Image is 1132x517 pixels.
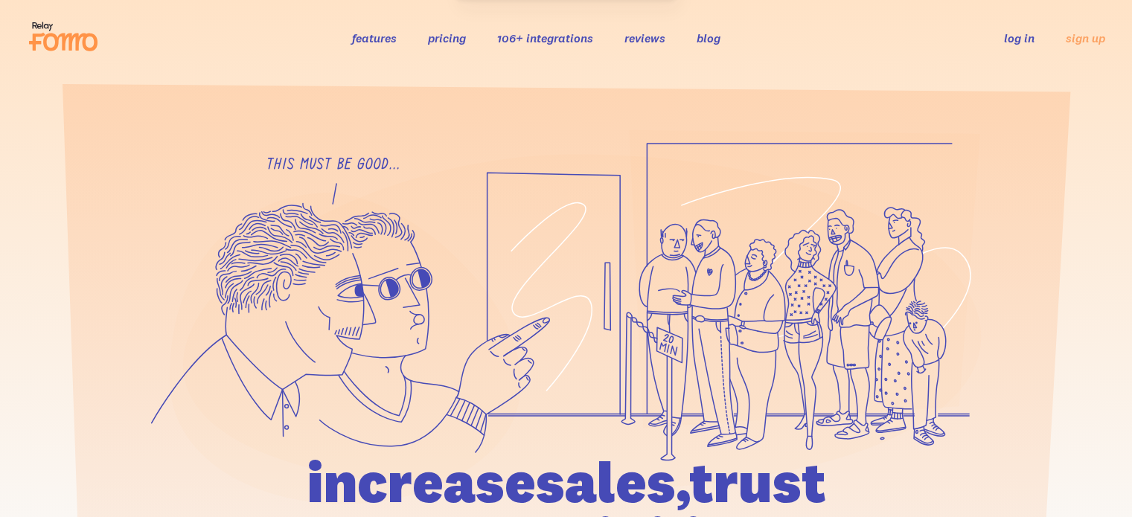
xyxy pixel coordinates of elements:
a: 106+ integrations [497,30,593,45]
a: sign up [1066,30,1105,46]
a: log in [1004,30,1035,45]
a: reviews [624,30,665,45]
a: blog [697,30,720,45]
a: features [352,30,397,45]
a: pricing [428,30,466,45]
